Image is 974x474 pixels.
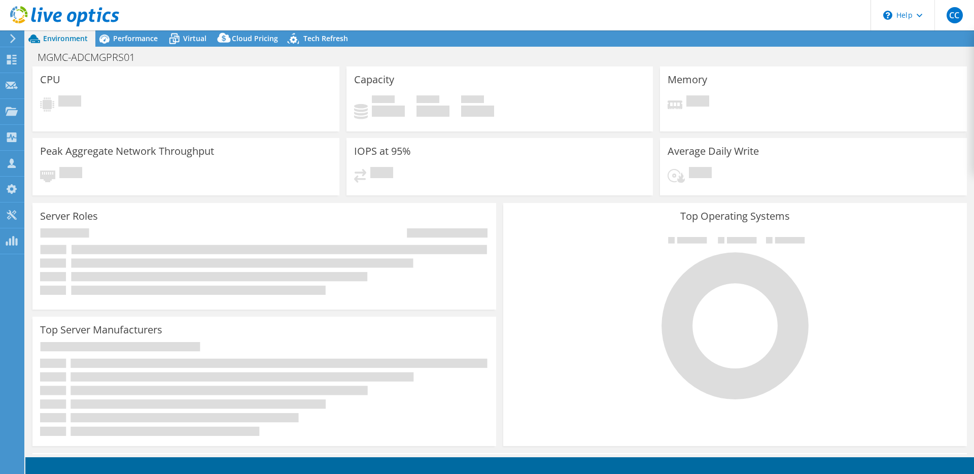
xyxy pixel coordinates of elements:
[372,95,395,106] span: Used
[113,33,158,43] span: Performance
[416,106,449,117] h4: 0 GiB
[232,33,278,43] span: Cloud Pricing
[33,52,151,63] h1: MGMC-ADCMGPRS01
[668,146,759,157] h3: Average Daily Write
[668,74,707,85] h3: Memory
[354,146,411,157] h3: IOPS at 95%
[40,74,60,85] h3: CPU
[686,95,709,109] span: Pending
[183,33,206,43] span: Virtual
[416,95,439,106] span: Free
[40,146,214,157] h3: Peak Aggregate Network Throughput
[947,7,963,23] span: CC
[689,167,712,181] span: Pending
[370,167,393,181] span: Pending
[372,106,405,117] h4: 0 GiB
[58,95,81,109] span: Pending
[461,95,484,106] span: Total
[461,106,494,117] h4: 0 GiB
[883,11,892,20] svg: \n
[354,74,394,85] h3: Capacity
[59,167,82,181] span: Pending
[43,33,88,43] span: Environment
[511,211,959,222] h3: Top Operating Systems
[40,324,162,335] h3: Top Server Manufacturers
[303,33,348,43] span: Tech Refresh
[40,211,98,222] h3: Server Roles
